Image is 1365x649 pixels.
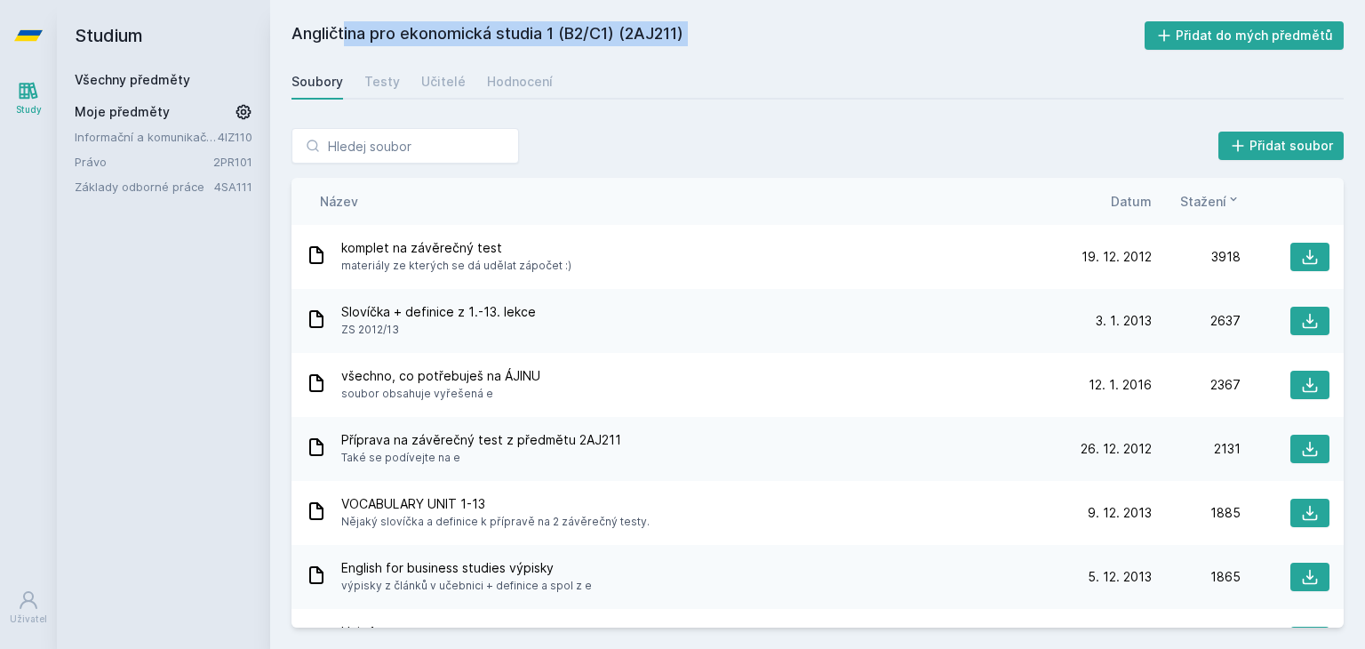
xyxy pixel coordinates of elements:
div: Testy [364,73,400,91]
div: Hodnocení [487,73,553,91]
span: 3. 1. 2013 [1096,312,1152,330]
a: Učitelé [421,64,466,100]
span: Také se podívejte na e [341,449,621,467]
span: English for business studies výpisky [341,559,592,577]
span: Unit 1 [341,623,612,641]
span: 26. 12. 2012 [1081,440,1152,458]
button: Název [320,192,358,211]
a: Testy [364,64,400,100]
div: 1885 [1152,504,1241,522]
div: Soubory [291,73,343,91]
button: Datum [1111,192,1152,211]
span: komplet na závěrečný test [341,239,571,257]
input: Hledej soubor [291,128,519,164]
div: Uživatel [10,613,47,626]
button: Přidat do mých předmětů [1145,21,1345,50]
span: materiály ze kterých se dá udělat zápočet :) [341,257,571,275]
div: 1865 [1152,568,1241,586]
a: Soubory [291,64,343,100]
div: 2367 [1152,376,1241,394]
a: Informační a komunikační technologie [75,128,218,146]
span: 12. 1. 2016 [1089,376,1152,394]
a: 4IZ110 [218,130,252,144]
a: Uživatel [4,581,53,635]
div: Učitelé [421,73,466,91]
div: Study [16,103,42,116]
span: Slovíčka + definice z 1.-13. lekce [341,303,536,321]
span: ZS 2012/13 [341,321,536,339]
div: 2131 [1152,440,1241,458]
span: Příprava na závěrečný test z předmětu 2AJ211 [341,431,621,449]
span: 19. 12. 2012 [1082,248,1152,266]
a: Právo [75,153,213,171]
a: Hodnocení [487,64,553,100]
a: 2PR101 [213,155,252,169]
span: soubor obsahuje vyřešená e [341,385,540,403]
span: 5. 12. 2013 [1088,568,1152,586]
span: 9. 12. 2013 [1088,504,1152,522]
button: Stažení [1180,192,1241,211]
a: 4SA111 [214,180,252,194]
div: 3918 [1152,248,1241,266]
h2: Angličtina pro ekonomická studia 1 (B2/C1) (2AJ211) [291,21,1145,50]
span: výpisky z článků v učebnici + definice a spol z e [341,577,592,595]
span: všechno, co potřebuješ na ÁJINU [341,367,540,385]
span: Stažení [1180,192,1226,211]
div: 2637 [1152,312,1241,330]
span: VOCABULARY UNIT 1-13 [341,495,650,513]
span: Nějaký slovíčka a definice k přípravě na 2 závěrečný testy. [341,513,650,531]
button: Přidat soubor [1218,132,1345,160]
a: Základy odborné práce [75,178,214,196]
a: Study [4,71,53,125]
span: Moje předměty [75,103,170,121]
a: Všechny předměty [75,72,190,87]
